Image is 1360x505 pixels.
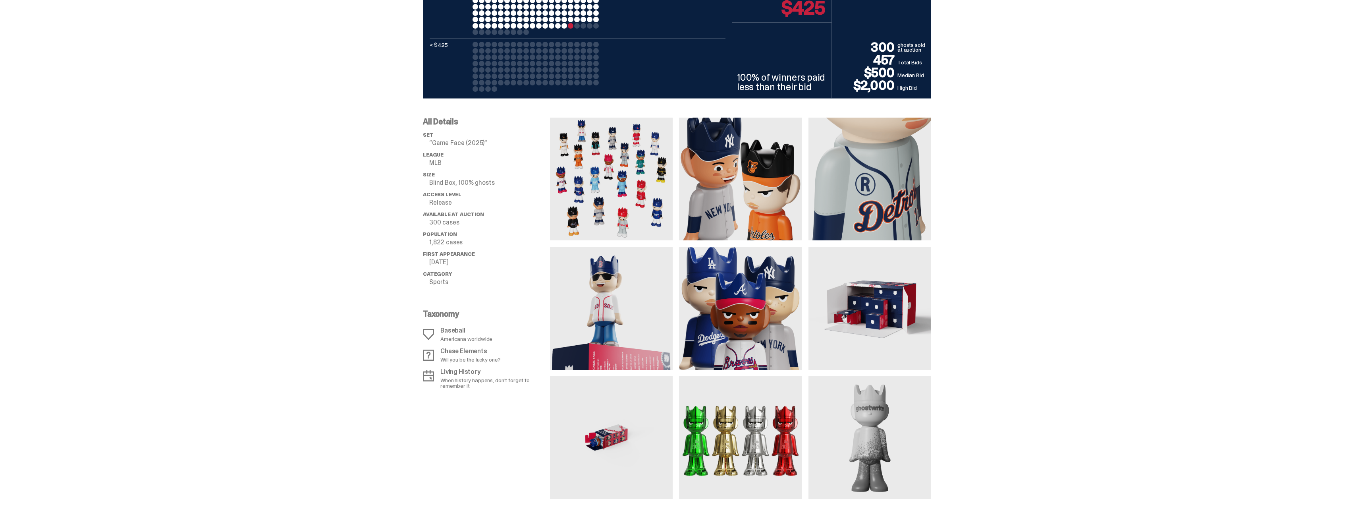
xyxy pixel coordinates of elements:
[440,327,492,334] p: Baseball
[423,211,484,218] span: Available at Auction
[440,377,545,389] p: When history happens, don't forget to remember it
[430,42,469,92] p: < $425
[423,271,452,277] span: Category
[679,118,802,240] img: media gallery image
[808,376,931,499] img: media gallery image
[429,219,550,226] p: 300 cases
[897,84,926,92] p: High Bid
[440,348,500,354] p: Chase Elements
[837,54,897,66] p: 457
[423,231,457,238] span: Population
[440,336,492,342] p: Americana worldwide
[429,239,550,246] p: 1,822 cases
[423,118,550,126] p: All Details
[423,310,545,318] p: Taxonomy
[429,279,550,285] p: Sports
[423,171,434,178] span: Size
[429,199,550,206] p: Release
[837,41,897,54] p: 300
[550,376,673,499] img: media gallery image
[837,66,897,79] p: $500
[808,247,931,370] img: media gallery image
[679,247,802,370] img: media gallery image
[679,376,802,499] img: media gallery image
[837,79,897,92] p: $2,000
[423,191,461,198] span: Access Level
[550,118,673,240] img: media gallery image
[429,259,550,265] p: [DATE]
[429,160,550,166] p: MLB
[429,140,550,146] p: “Game Face (2025)”
[423,151,444,158] span: League
[423,251,475,257] span: First Appearance
[897,58,926,66] p: Total Bids
[429,180,550,186] p: Blind Box, 100% ghosts
[737,73,827,92] p: 100% of winners paid less than their bid
[423,132,434,138] span: set
[440,369,545,375] p: Living History
[897,71,926,79] p: Median Bid
[440,357,500,362] p: Will you be the lucky one?
[550,247,673,370] img: media gallery image
[808,118,931,240] img: media gallery image
[897,43,926,54] p: ghosts sold at auction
